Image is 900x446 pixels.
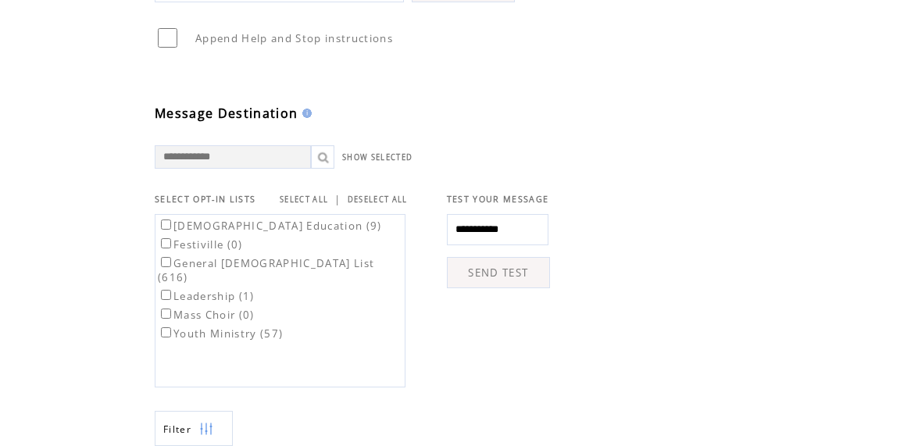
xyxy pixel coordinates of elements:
a: SEND TEST [447,257,550,288]
span: Show filters [163,423,191,436]
span: Append Help and Stop instructions [195,31,393,45]
label: Mass Choir (0) [158,308,255,322]
img: help.gif [298,109,312,118]
a: Filter [155,411,233,446]
input: General [DEMOGRAPHIC_DATA] List (616) [161,257,171,267]
label: [DEMOGRAPHIC_DATA] Education (9) [158,219,382,233]
a: SELECT ALL [280,194,328,205]
input: [DEMOGRAPHIC_DATA] Education (9) [161,219,171,230]
input: Leadership (1) [161,290,171,300]
label: Leadership (1) [158,289,255,303]
a: SHOW SELECTED [342,152,412,162]
input: Mass Choir (0) [161,309,171,319]
input: Festiville (0) [161,238,171,248]
label: General [DEMOGRAPHIC_DATA] List (616) [158,256,374,284]
span: TEST YOUR MESSAGE [447,194,549,205]
span: SELECT OPT-IN LISTS [155,194,255,205]
span: | [334,192,341,206]
label: Festiville (0) [158,237,243,252]
a: DESELECT ALL [348,194,408,205]
input: Youth Ministry (57) [161,327,171,337]
span: Message Destination [155,105,298,122]
label: Youth Ministry (57) [158,326,283,341]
